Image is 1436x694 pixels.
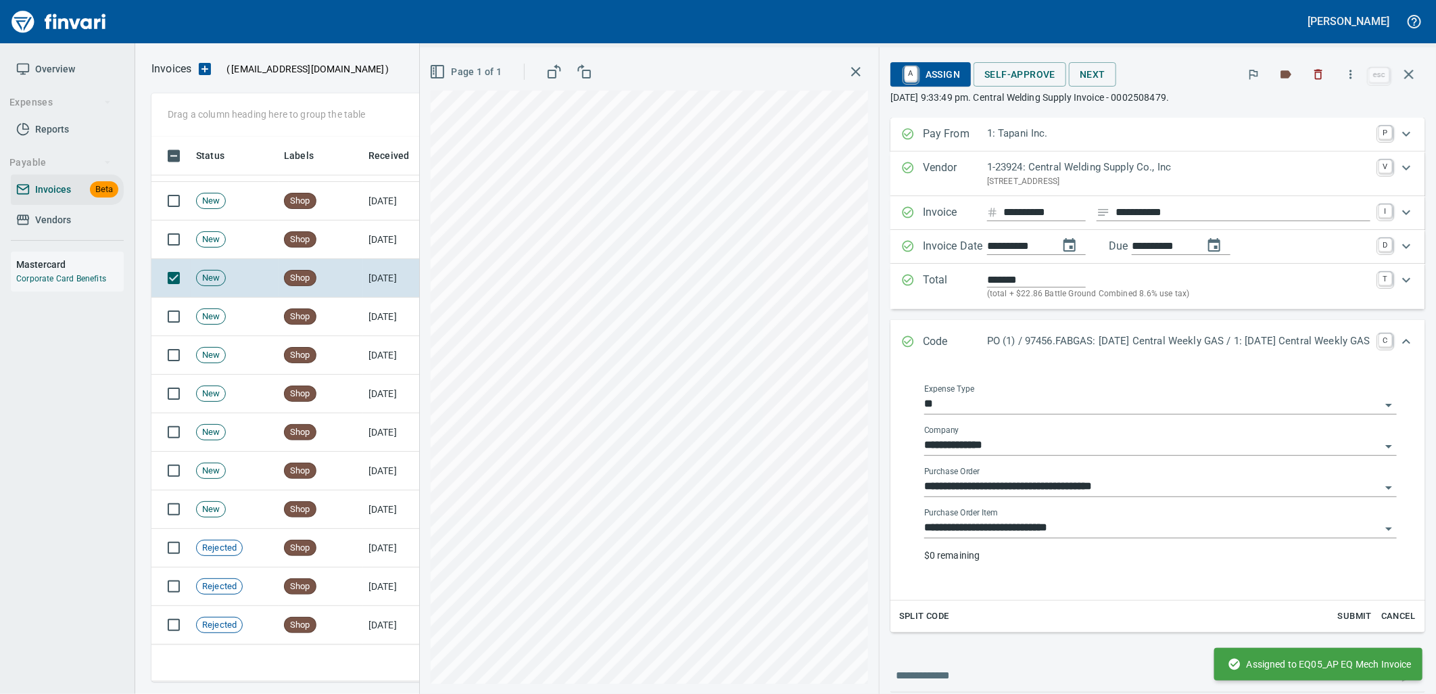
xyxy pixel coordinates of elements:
[285,349,316,362] span: Shop
[1080,66,1105,83] span: Next
[987,204,998,221] svg: Invoice number
[923,160,987,188] p: Vendor
[890,152,1425,196] div: Expand
[1239,60,1268,89] button: Flag
[905,66,917,81] a: A
[197,388,225,400] span: New
[923,238,987,256] p: Invoice Date
[285,426,316,439] span: Shop
[1366,58,1425,91] span: Close invoice
[35,212,71,229] span: Vendors
[924,468,980,476] label: Purchase Order
[890,91,1425,104] p: [DATE] 9:33:49 pm. Central Welding Supply Invoice - 0002508479.
[168,108,366,121] p: Drag a column heading here to group the table
[9,154,112,171] span: Payable
[35,61,75,78] span: Overview
[285,465,316,478] span: Shop
[890,264,1425,309] div: Expand
[901,63,960,86] span: Assign
[890,230,1425,264] div: Expand
[197,272,225,285] span: New
[285,233,316,246] span: Shop
[197,233,225,246] span: New
[923,126,987,143] p: Pay From
[924,427,959,435] label: Company
[363,298,437,336] td: [DATE]
[35,181,71,198] span: Invoices
[1303,60,1333,89] button: Discard
[1369,68,1389,83] a: esc
[11,175,124,205] a: InvoicesBeta
[924,549,1397,562] p: $0 remaining
[197,465,225,478] span: New
[90,182,118,198] span: Beta
[368,148,427,164] span: Received
[890,118,1425,152] div: Expand
[1379,204,1392,218] a: I
[284,148,314,164] span: Labels
[363,568,437,606] td: [DATE]
[987,333,1370,349] p: PO (1) / 97456.FABGAS: [DATE] Central Weekly GAS / 1: [DATE] Central Weekly GAS
[899,609,949,624] span: Split Code
[11,114,124,145] a: Reports
[151,61,191,77] p: Invoices
[432,64,502,80] span: Page 1 of 1
[987,287,1370,301] p: (total + $22.86 Battle Ground Combined 8.6% use tax)
[35,121,69,138] span: Reports
[363,375,437,413] td: [DATE]
[1377,606,1420,627] button: Cancel
[285,503,316,516] span: Shop
[285,310,316,323] span: Shop
[363,336,437,375] td: [DATE]
[890,196,1425,230] div: Expand
[1109,238,1173,254] p: Due
[1271,60,1301,89] button: Labels
[197,542,242,555] span: Rejected
[363,413,437,452] td: [DATE]
[368,148,409,164] span: Received
[196,148,242,164] span: Status
[4,90,117,115] button: Expenses
[896,606,953,627] button: Split Code
[1379,478,1398,497] button: Open
[197,310,225,323] span: New
[363,529,437,568] td: [DATE]
[1379,437,1398,456] button: Open
[197,349,225,362] span: New
[191,61,218,77] button: Upload an Invoice
[363,452,437,490] td: [DATE]
[1379,160,1392,173] a: V
[1333,606,1377,627] button: Submit
[8,5,110,38] img: Finvari
[230,62,385,76] span: [EMAIL_ADDRESS][DOMAIN_NAME]
[923,204,987,222] p: Invoice
[984,66,1055,83] span: Self-Approve
[16,257,124,272] h6: Mastercard
[9,94,112,111] span: Expenses
[4,150,117,175] button: Payable
[890,62,971,87] button: AAssign
[285,195,316,208] span: Shop
[197,619,242,632] span: Rejected
[16,274,106,283] a: Corporate Card Benefits
[923,333,987,351] p: Code
[1379,396,1398,415] button: Open
[218,62,389,76] p: ( )
[197,426,225,439] span: New
[1069,62,1116,87] button: Next
[1053,229,1086,262] button: change date
[363,490,437,529] td: [DATE]
[1337,609,1373,624] span: Submit
[285,388,316,400] span: Shop
[363,259,437,298] td: [DATE]
[1379,519,1398,538] button: Open
[987,175,1370,189] p: [STREET_ADDRESS]
[11,205,124,235] a: Vendors
[890,320,1425,365] div: Expand
[284,148,331,164] span: Labels
[1336,60,1366,89] button: More
[197,580,242,593] span: Rejected
[285,619,316,632] span: Shop
[1305,11,1393,32] button: [PERSON_NAME]
[285,272,316,285] span: Shop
